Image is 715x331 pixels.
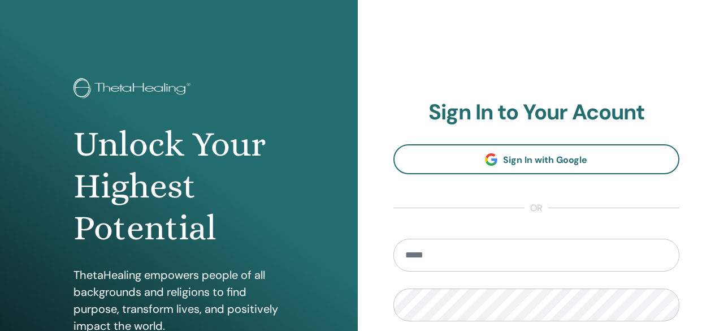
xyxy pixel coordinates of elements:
[503,154,587,166] span: Sign In with Google
[73,123,284,250] h1: Unlock Your Highest Potential
[393,144,680,174] a: Sign In with Google
[393,100,680,126] h2: Sign In to Your Acount
[525,201,548,215] span: or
